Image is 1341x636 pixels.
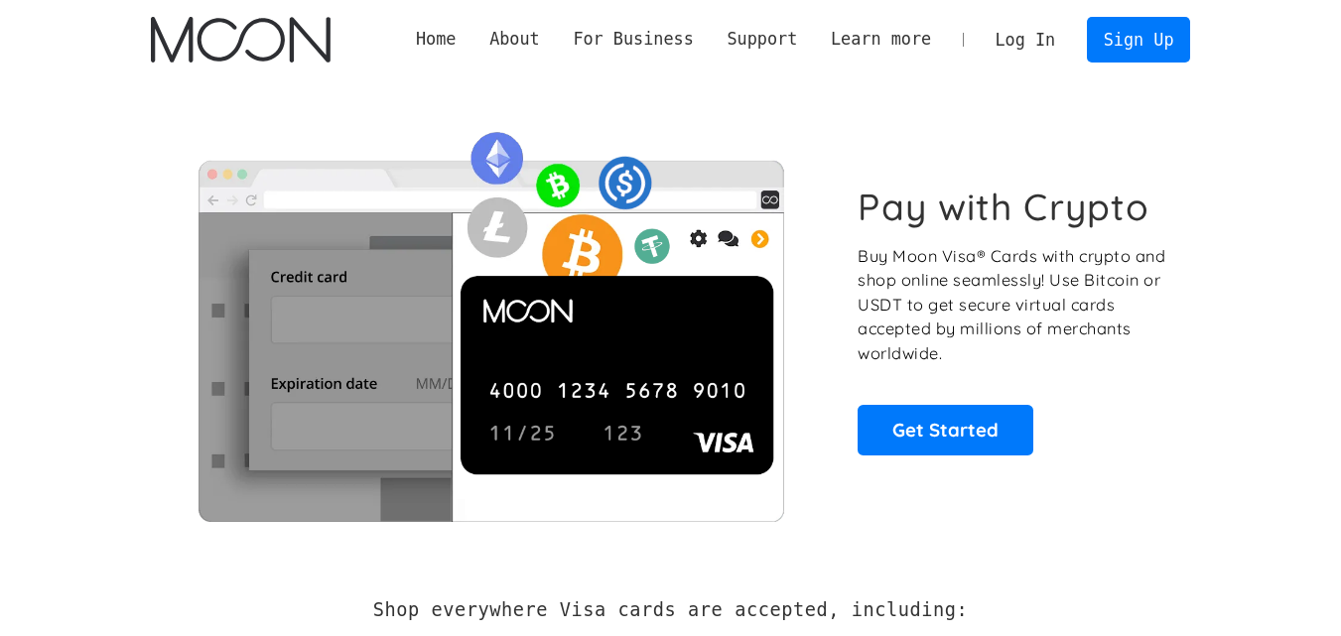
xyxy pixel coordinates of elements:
a: home [151,17,331,63]
a: Get Started [858,405,1033,454]
div: For Business [557,27,711,52]
div: Learn more [814,27,948,52]
a: Log In [979,18,1072,62]
div: Support [711,27,814,52]
div: Support [727,27,797,52]
div: Learn more [831,27,931,52]
h2: Shop everywhere Visa cards are accepted, including: [373,599,968,621]
div: About [489,27,540,52]
img: Moon Logo [151,17,331,63]
div: For Business [573,27,693,52]
img: Moon Cards let you spend your crypto anywhere Visa is accepted. [151,118,831,521]
div: About [472,27,556,52]
h1: Pay with Crypto [858,185,1149,229]
a: Sign Up [1087,17,1190,62]
a: Home [399,27,472,52]
p: Buy Moon Visa® Cards with crypto and shop online seamlessly! Use Bitcoin or USDT to get secure vi... [858,244,1168,366]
